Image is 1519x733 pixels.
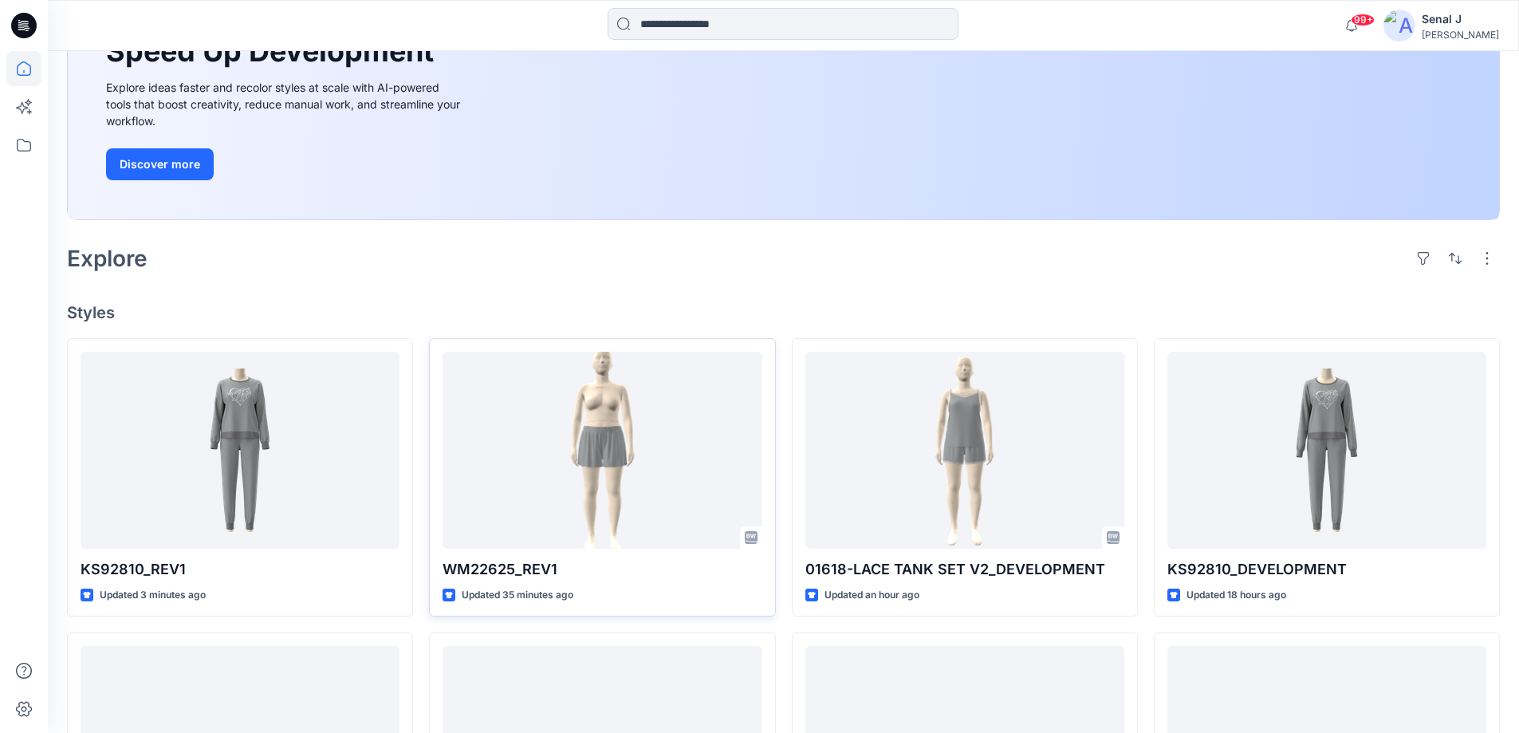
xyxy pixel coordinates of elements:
[67,246,148,271] h2: Explore
[81,558,399,581] p: KS92810_REV1
[443,558,761,581] p: WM22625_REV1
[462,587,573,604] p: Updated 35 minutes ago
[805,558,1124,581] p: 01618-LACE TANK SET V2_DEVELOPMENT
[67,303,1500,322] h4: Styles
[1351,14,1375,26] span: 99+
[106,79,465,129] div: Explore ideas faster and recolor styles at scale with AI-powered tools that boost creativity, red...
[1422,10,1499,29] div: Senal J
[443,352,761,549] a: WM22625_REV1
[100,587,206,604] p: Updated 3 minutes ago
[1167,558,1486,581] p: KS92810_DEVELOPMENT
[824,587,919,604] p: Updated an hour ago
[106,148,214,180] button: Discover more
[1186,587,1286,604] p: Updated 18 hours ago
[1422,29,1499,41] div: [PERSON_NAME]
[805,352,1124,549] a: 01618-LACE TANK SET V2_DEVELOPMENT
[81,352,399,549] a: KS92810_REV1
[1167,352,1486,549] a: KS92810_DEVELOPMENT
[106,148,465,180] a: Discover more
[1383,10,1415,41] img: avatar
